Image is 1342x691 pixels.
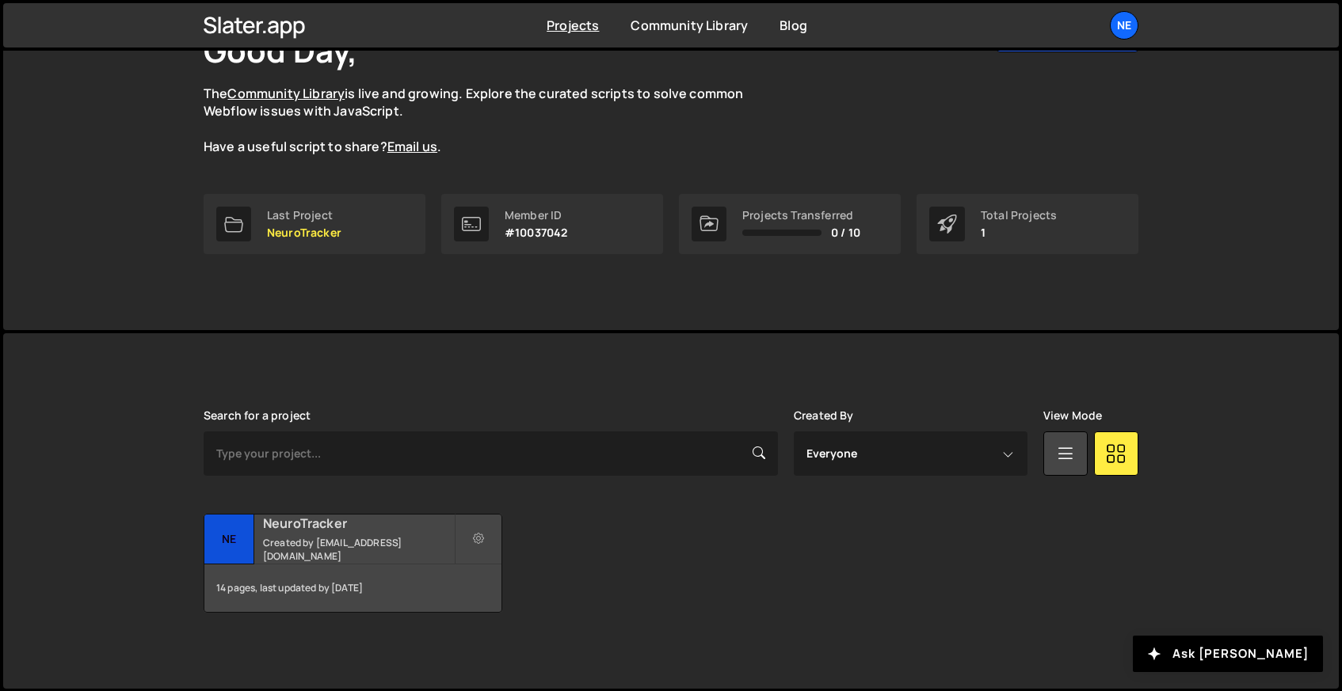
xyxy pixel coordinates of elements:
[227,85,345,102] a: Community Library
[1133,636,1323,672] button: Ask [PERSON_NAME]
[387,138,437,155] a: Email us
[263,536,454,563] small: Created by [EMAIL_ADDRESS][DOMAIN_NAME]
[981,209,1057,222] div: Total Projects
[267,209,341,222] div: Last Project
[794,409,854,422] label: Created By
[981,226,1057,239] p: 1
[204,514,254,564] div: Ne
[780,17,807,34] a: Blog
[547,17,599,34] a: Projects
[742,209,860,222] div: Projects Transferred
[204,85,774,156] p: The is live and growing. Explore the curated scripts to solve common Webflow issues with JavaScri...
[1043,409,1102,422] label: View Mode
[631,17,748,34] a: Community Library
[505,209,567,222] div: Member ID
[204,409,311,422] label: Search for a project
[831,226,860,239] span: 0 / 10
[1110,11,1138,40] a: Ne
[204,194,425,254] a: Last Project NeuroTracker
[263,514,454,532] h2: NeuroTracker
[204,514,502,613] a: Ne NeuroTracker Created by [EMAIL_ADDRESS][DOMAIN_NAME] 14 pages, last updated by [DATE]
[204,431,778,476] input: Type your project...
[204,564,501,612] div: 14 pages, last updated by [DATE]
[505,226,567,239] p: #10037042
[267,226,341,239] p: NeuroTracker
